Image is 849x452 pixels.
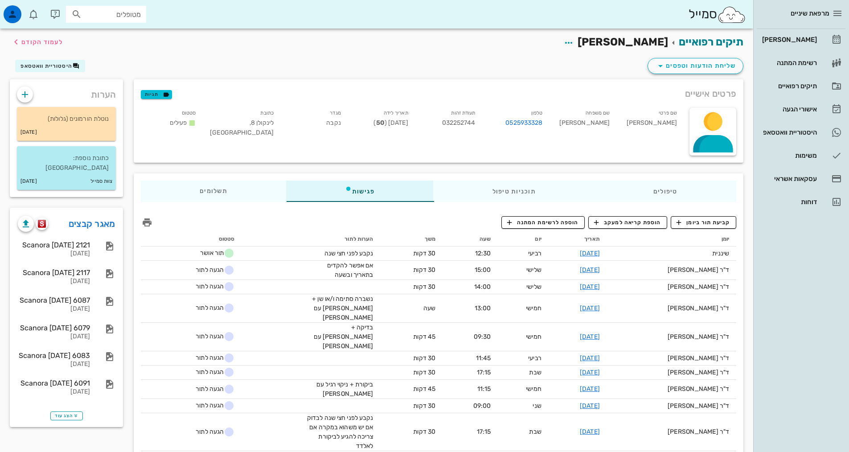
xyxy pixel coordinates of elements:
div: אם אפשר להקדים בתאריך ובשעה [306,261,373,279]
div: ביקורת + ניקוי רגיל עם [PERSON_NAME] [306,380,373,399]
a: [DATE] [580,266,600,274]
div: Scanora [DATE] 6083 [18,351,90,360]
div: נשברה סתימה ו/או שן + [PERSON_NAME] עם [PERSON_NAME] [306,294,373,322]
span: 45 דקות [413,385,435,393]
span: תגיות [145,90,168,99]
div: תיקים רפואיים [760,82,817,90]
p: נוטלת הורמונים (גלולות) [24,114,109,124]
th: יומן [607,232,736,247]
div: אישורי הגעה [760,106,817,113]
span: שעה [423,304,435,312]
div: ד"ר [PERSON_NAME] [614,368,729,377]
a: [DATE] [580,428,600,436]
a: [DATE] [580,385,600,393]
span: הוספת קריאה למעקב [594,218,661,226]
span: תג [26,7,32,12]
div: ד"ר [PERSON_NAME] [614,332,729,341]
span: 14:00 [474,283,491,291]
a: [DATE] [580,304,600,312]
span: 30 דקות [413,250,435,257]
button: הוספת קריאה למעקב [588,216,667,229]
span: 11:15 [477,385,491,393]
span: 30 דקות [413,402,435,410]
span: הגעה לתור [190,265,234,275]
th: סטטוס [141,232,242,247]
small: שם פרטי [659,110,677,116]
div: בדיקה + [PERSON_NAME] עם [PERSON_NAME] [306,323,373,351]
button: היסטוריית וואטסאפ [15,60,85,72]
span: 17:15 [477,428,491,436]
button: לעמוד הקודם [11,34,63,50]
span: 30 דקות [413,283,435,291]
span: 30 דקות [413,354,435,362]
span: [GEOGRAPHIC_DATA] [210,129,274,136]
span: 30 דקות [413,428,435,436]
span: הגעה לתור [190,331,234,342]
span: מרפאת שיניים [791,9,829,17]
div: שבת [505,368,541,377]
span: הערות לתור [345,236,373,242]
span: הגעה לתור [190,281,234,292]
span: משך [425,236,435,242]
a: [PERSON_NAME] [757,29,845,50]
span: הגעה לתור [190,427,234,437]
span: 032252744 [442,119,476,127]
span: לעמוד הקודם [21,38,63,46]
span: שעה [480,236,491,242]
div: טיפולים [595,181,736,202]
th: יום [498,232,549,247]
button: קביעת תור ביומן [671,216,736,229]
div: שיננית [614,249,729,258]
span: 11:45 [476,354,491,362]
small: כתובת [260,110,274,116]
a: תיקים רפואיים [679,36,743,48]
span: הצג עוד [55,413,78,419]
span: תשלומים [200,188,227,194]
div: נקבע לפני חצי שנה לבדוק אם יש משהוא במקרה אם צריכה להגיע לביקורת לאלדד [306,413,373,451]
a: היסטוריית וואטסאפ [757,122,845,143]
div: רביעי [505,249,541,258]
span: 15:00 [475,266,491,274]
th: שעה [443,232,498,247]
span: הגעה לתור [190,384,234,394]
div: שלישי [505,265,541,275]
strong: 50 [376,119,385,127]
span: 13:00 [475,304,491,312]
div: [DATE] [18,250,90,258]
span: 45 דקות [413,333,435,341]
div: Scanora [DATE] 6079 [18,324,90,332]
div: ד"ר [PERSON_NAME] [614,282,729,292]
small: תעודת זהות [451,110,475,116]
th: תאריך [549,232,607,247]
a: אישורי הגעה [757,99,845,120]
div: ד"ר [PERSON_NAME] [614,384,729,394]
span: הגעה לתור [190,367,234,378]
span: פעילים [170,119,187,127]
a: עסקאות אשראי [757,168,845,189]
small: שם משפחה [586,110,610,116]
a: [DATE] [580,283,600,291]
button: scanora logo [36,218,48,230]
div: [DATE] [18,388,90,396]
a: [DATE] [580,369,600,376]
div: תוכניות טיפול [434,181,595,202]
span: הגעה לתור [190,353,234,363]
a: תיקים רפואיים [757,75,845,97]
div: [DATE] [18,305,90,313]
button: תגיות [141,90,172,99]
a: [DATE] [580,354,600,362]
small: סטטוס [182,110,196,116]
small: [DATE] [21,177,37,186]
div: שלישי [505,282,541,292]
span: הוספה לרשימת המתנה [507,218,578,226]
div: ד"ר [PERSON_NAME] [614,304,729,313]
div: ד"ר [PERSON_NAME] [614,353,729,363]
div: דוחות [760,198,817,205]
span: קביעת תור ביומן [677,218,730,226]
div: [PERSON_NAME] [550,106,617,143]
div: Scanora [DATE] 6091 [18,379,90,387]
span: [PERSON_NAME] [578,36,668,48]
div: סמייל [689,5,746,24]
span: 09:30 [474,333,491,341]
a: [DATE] [580,333,600,341]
